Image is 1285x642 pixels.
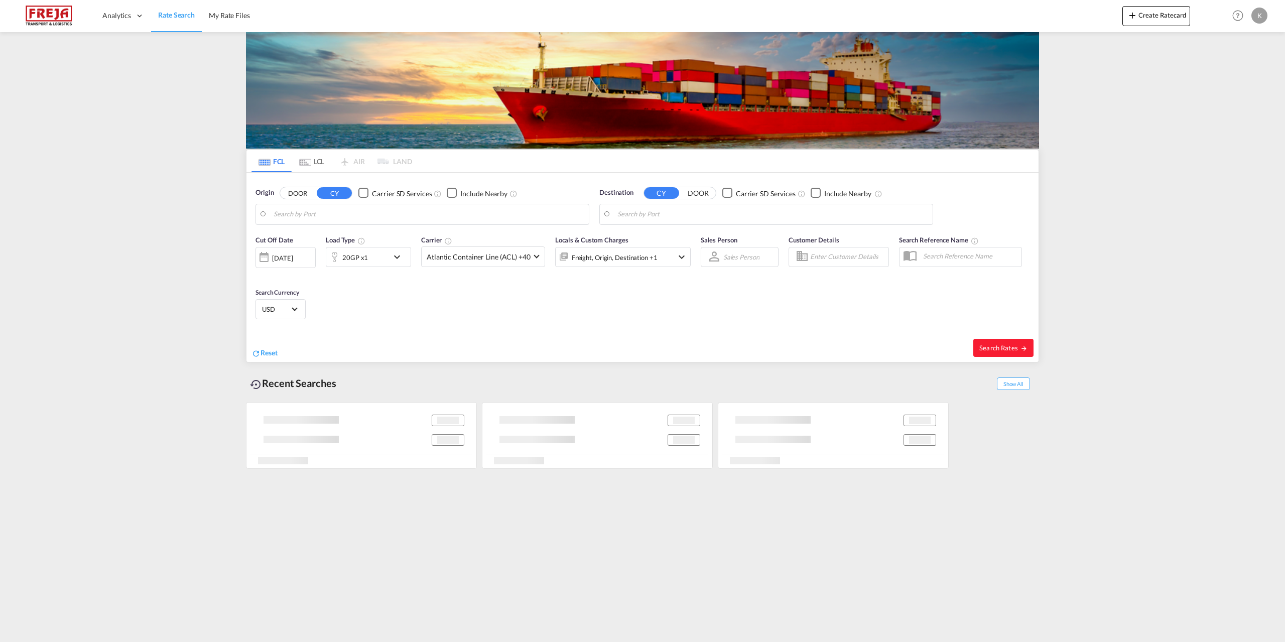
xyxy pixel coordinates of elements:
md-tab-item: FCL [251,150,292,172]
span: Rate Search [158,11,195,19]
md-icon: Unchecked: Search for CY (Container Yard) services for all selected carriers.Checked : Search for... [798,189,806,197]
md-icon: icon-chevron-down [676,250,688,263]
md-icon: Your search will be saved by the below given name [971,237,979,245]
button: CY [644,187,679,199]
div: Freight Origin Destination Factory Stuffing [572,250,658,264]
md-checkbox: Checkbox No Ink [811,188,871,198]
button: Search Ratesicon-arrow-right [973,338,1034,356]
img: 586607c025bf11f083711d99603023e7.png [15,5,83,27]
span: Locals & Custom Charges [555,236,628,244]
span: Search Currency [255,289,299,296]
md-icon: icon-backup-restore [250,378,262,391]
md-icon: icon-plus 400-fg [1126,9,1138,21]
md-icon: icon-information-outline [357,237,365,245]
div: Recent Searches [246,372,340,395]
md-checkbox: Checkbox No Ink [722,188,796,198]
input: Search by Port [274,207,584,222]
div: Include Nearby [824,188,871,198]
md-checkbox: Checkbox No Ink [358,188,432,198]
span: Search Reference Name [899,236,979,244]
div: Carrier SD Services [372,188,432,198]
span: Load Type [326,236,365,244]
span: USD [262,305,290,314]
md-icon: Unchecked: Search for CY (Container Yard) services for all selected carriers.Checked : Search for... [434,189,442,197]
input: Enter Customer Details [810,249,885,264]
md-icon: icon-chevron-down [391,251,408,263]
div: K [1251,8,1267,24]
div: Origin DOOR CY Checkbox No InkUnchecked: Search for CY (Container Yard) services for all selected... [246,173,1039,361]
div: Include Nearby [460,188,507,198]
span: Sales Person [701,236,737,244]
span: Destination [599,188,633,198]
img: LCL+%26+FCL+BACKGROUND.png [246,32,1039,149]
div: Freight Origin Destination Factory Stuffingicon-chevron-down [555,246,691,267]
span: Cut Off Date [255,236,293,244]
input: Search by Port [617,207,928,222]
md-icon: The selected Trucker/Carrierwill be displayed in the rate results If the rates are from another f... [444,237,452,245]
md-pagination-wrapper: Use the left and right arrow keys to navigate between tabs [251,150,412,172]
span: Search Rates [979,343,1027,351]
span: Origin [255,188,274,198]
div: Help [1229,7,1251,25]
div: 20GP x1 [342,250,368,264]
input: Search Reference Name [918,248,1021,264]
md-icon: Unchecked: Ignores neighbouring ports when fetching rates.Checked : Includes neighbouring ports w... [509,189,518,197]
span: Show All [997,377,1030,390]
span: Analytics [102,11,131,21]
md-checkbox: Checkbox No Ink [447,188,507,198]
button: CY [317,187,352,199]
div: Carrier SD Services [736,188,796,198]
md-icon: Unchecked: Ignores neighbouring ports when fetching rates.Checked : Includes neighbouring ports w... [874,189,882,197]
span: Reset [261,348,278,356]
span: My Rate Files [209,11,250,20]
span: Carrier [421,236,452,244]
span: Customer Details [789,236,839,244]
span: Atlantic Container Line (ACL) +40 [427,251,531,262]
md-icon: icon-refresh [251,348,261,357]
div: icon-refreshReset [251,347,278,358]
md-datepicker: Select [255,267,263,280]
md-tab-item: LCL [292,150,332,172]
md-icon: icon-arrow-right [1020,345,1027,352]
div: 20GP x1icon-chevron-down [326,247,411,267]
div: [DATE] [272,253,293,262]
span: Help [1229,7,1246,24]
button: DOOR [280,187,315,199]
button: icon-plus 400-fgCreate Ratecard [1122,6,1190,26]
button: DOOR [681,187,716,199]
md-select: Sales Person [722,249,760,264]
md-select: Select Currency: $ USDUnited States Dollar [261,302,300,316]
div: [DATE] [255,246,316,268]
